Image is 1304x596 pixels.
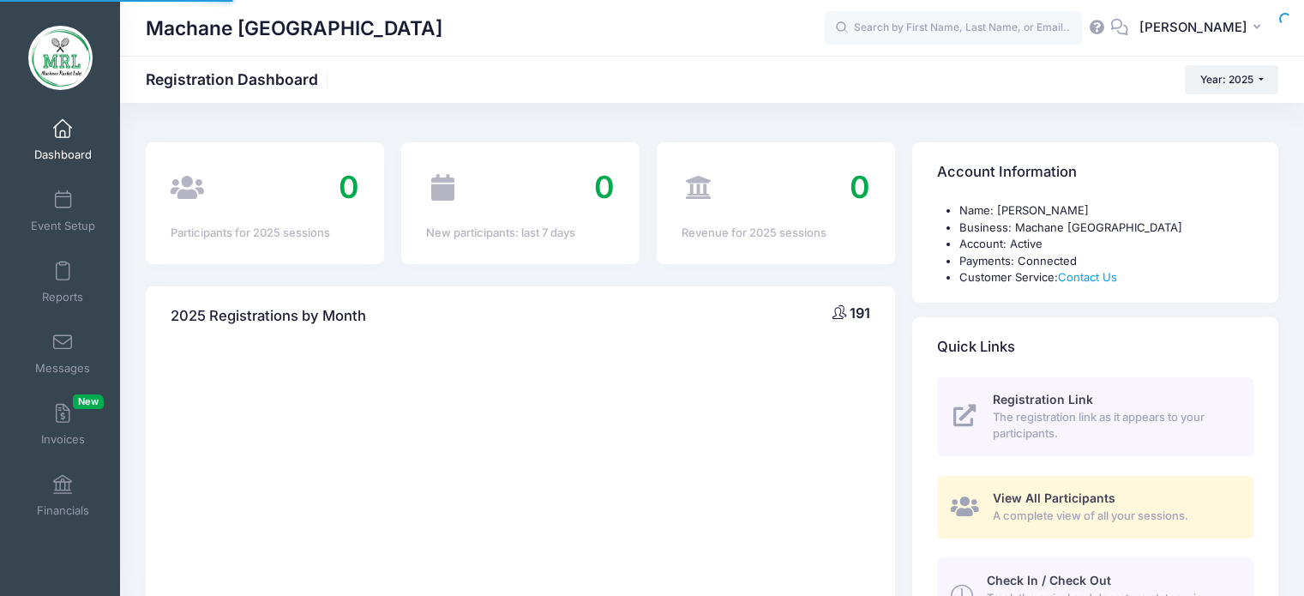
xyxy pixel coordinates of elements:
span: Messages [35,361,90,376]
span: Event Setup [31,219,95,233]
span: Registration Link [993,392,1093,406]
span: The registration link as it appears to your participants. [993,409,1234,442]
a: InvoicesNew [22,394,104,455]
a: Registration Link The registration link as it appears to your participants. [937,377,1253,456]
h4: Quick Links [937,322,1015,371]
span: 0 [850,168,870,206]
span: [PERSON_NAME] [1139,18,1247,37]
span: View All Participants [993,491,1115,505]
a: Financials [22,466,104,526]
div: New participants: last 7 days [426,225,615,242]
span: 191 [850,304,870,322]
span: Dashboard [34,147,92,162]
span: Invoices [41,432,85,447]
span: A complete view of all your sessions. [993,508,1234,525]
a: Reports [22,252,104,312]
a: Event Setup [22,181,104,241]
li: Account: Active [959,236,1253,253]
button: Year: 2025 [1185,65,1278,94]
li: Customer Service: [959,269,1253,286]
span: Year: 2025 [1200,73,1253,86]
span: 0 [594,168,615,206]
h1: Machane [GEOGRAPHIC_DATA] [146,9,442,48]
input: Search by First Name, Last Name, or Email... [825,11,1082,45]
li: Business: Machane [GEOGRAPHIC_DATA] [959,220,1253,237]
span: New [73,394,104,409]
a: Dashboard [22,110,104,170]
span: 0 [339,168,359,206]
button: [PERSON_NAME] [1128,9,1278,48]
span: Reports [42,290,83,304]
a: Messages [22,323,104,383]
img: Machane Racket Lake [28,26,93,90]
div: Participants for 2025 sessions [171,225,359,242]
li: Payments: Connected [959,253,1253,270]
h4: 2025 Registrations by Month [171,292,366,340]
div: Revenue for 2025 sessions [682,225,870,242]
span: Check In / Check Out [987,573,1111,587]
span: Financials [37,503,89,518]
a: View All Participants A complete view of all your sessions. [937,476,1253,539]
h4: Account Information [937,148,1077,197]
a: Contact Us [1058,270,1117,284]
li: Name: [PERSON_NAME] [959,202,1253,220]
h1: Registration Dashboard [146,70,333,88]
